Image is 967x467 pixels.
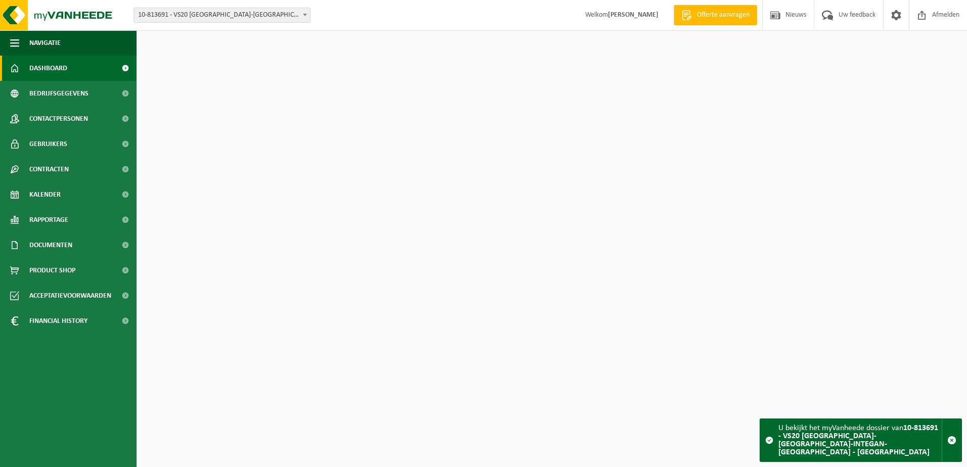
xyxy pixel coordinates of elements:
span: 10-813691 - VS20 ANTWERPEN-FLUVIUS-INTEGAN-HOBOKEN - HOBOKEN [134,8,310,22]
span: 10-813691 - VS20 ANTWERPEN-FLUVIUS-INTEGAN-HOBOKEN - HOBOKEN [134,8,311,23]
span: Contactpersonen [29,106,88,131]
span: Dashboard [29,56,67,81]
div: U bekijkt het myVanheede dossier van [778,419,942,461]
span: Gebruikers [29,131,67,157]
span: Documenten [29,232,72,258]
span: Offerte aanvragen [694,10,752,20]
span: Navigatie [29,30,61,56]
a: Offerte aanvragen [674,5,757,25]
strong: [PERSON_NAME] [608,11,658,19]
span: Bedrijfsgegevens [29,81,89,106]
span: Contracten [29,157,69,182]
span: Financial History [29,308,87,334]
strong: 10-813691 - VS20 [GEOGRAPHIC_DATA]-[GEOGRAPHIC_DATA]-INTEGAN-[GEOGRAPHIC_DATA] - [GEOGRAPHIC_DATA] [778,424,938,456]
span: Kalender [29,182,61,207]
span: Acceptatievoorwaarden [29,283,111,308]
span: Rapportage [29,207,68,232]
span: Product Shop [29,258,75,283]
